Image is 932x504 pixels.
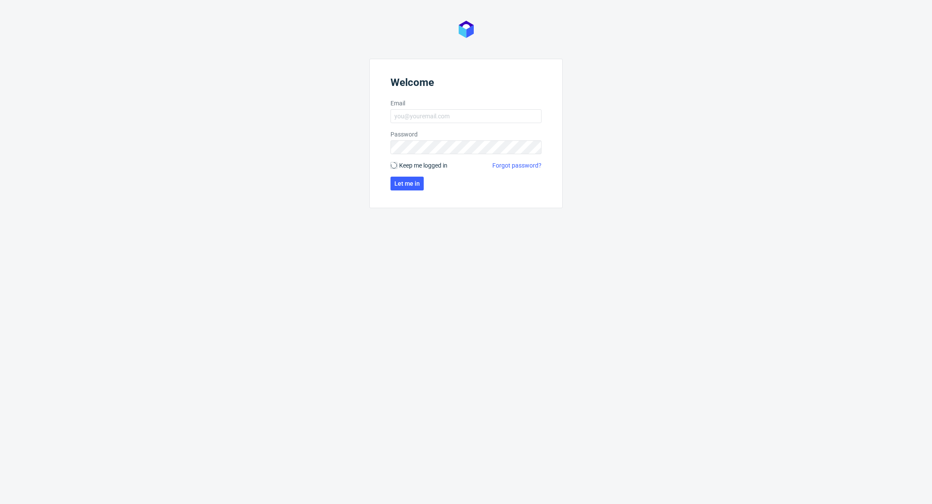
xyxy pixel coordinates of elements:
[394,181,420,187] span: Let me in
[399,161,447,170] span: Keep me logged in
[390,76,542,92] header: Welcome
[390,130,542,139] label: Password
[390,99,542,108] label: Email
[390,109,542,123] input: you@youremail.com
[492,161,542,170] a: Forgot password?
[390,177,424,190] button: Let me in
